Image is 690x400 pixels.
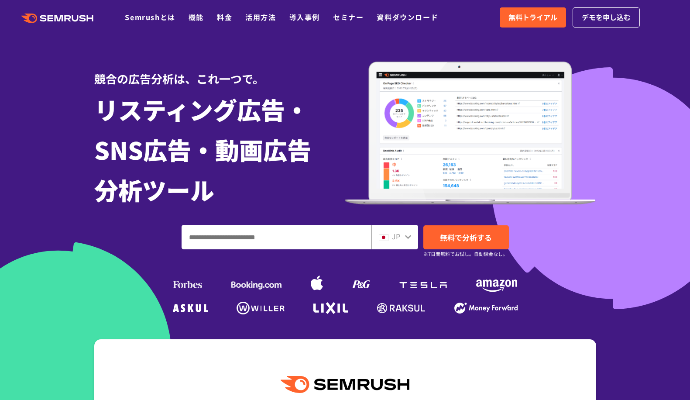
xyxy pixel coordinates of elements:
a: 無料で分析する [423,225,509,249]
div: 競合の広告分析は、これ一つで。 [94,57,345,87]
a: 導入事例 [289,12,320,22]
a: デモを申し込む [573,7,640,28]
a: 料金 [217,12,232,22]
span: 無料トライアル [508,12,557,23]
a: 活用方法 [245,12,276,22]
img: Semrush [281,376,409,393]
span: デモを申し込む [582,12,631,23]
a: 資料ダウンロード [377,12,438,22]
a: 無料トライアル [500,7,566,28]
span: JP [392,231,400,241]
input: ドメイン、キーワードまたはURLを入力してください [182,225,371,249]
a: 機能 [189,12,204,22]
h1: リスティング広告・ SNS広告・動画広告 分析ツール [94,89,345,210]
span: 無料で分析する [440,232,492,243]
a: セミナー [333,12,364,22]
small: ※7日間無料でお試し。自動課金なし。 [423,250,508,258]
a: Semrushとは [125,12,175,22]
